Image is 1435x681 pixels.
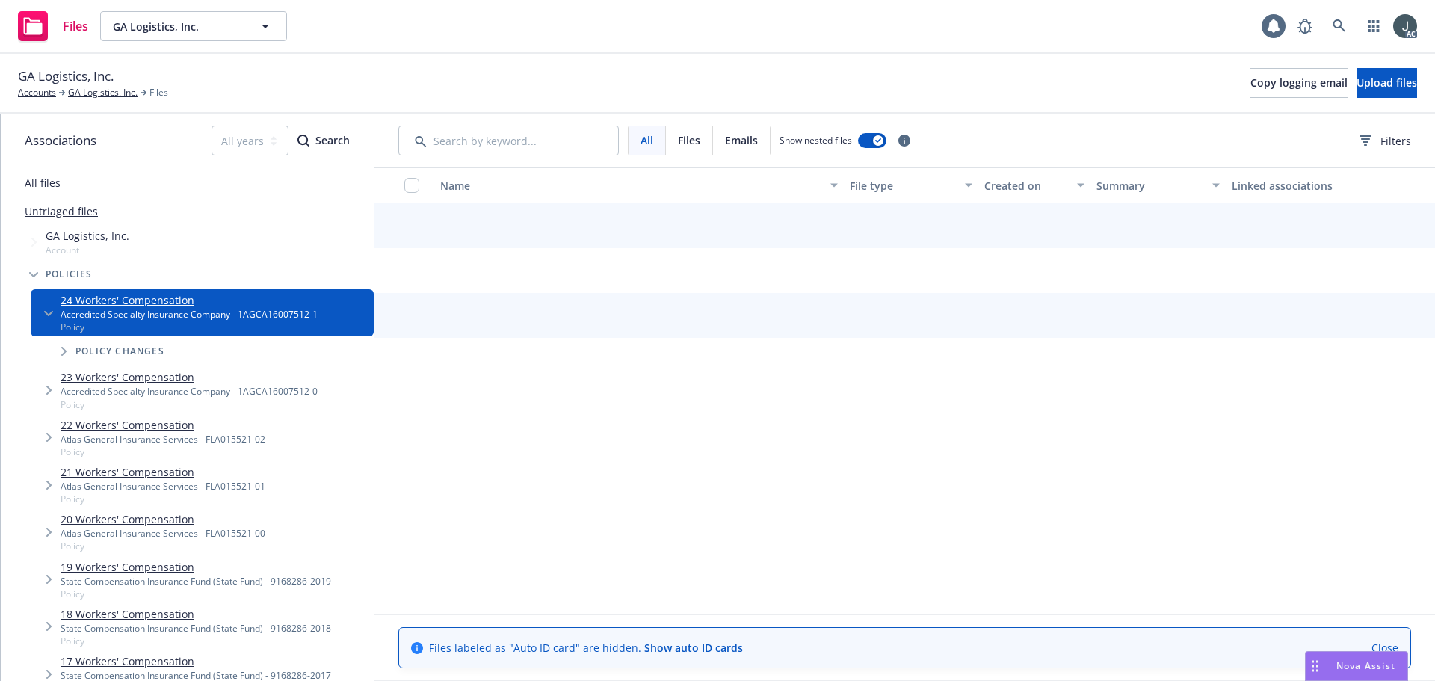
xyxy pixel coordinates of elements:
a: 21 Workers' Compensation [61,464,265,480]
a: 18 Workers' Compensation [61,606,331,622]
div: File type [850,178,956,194]
div: State Compensation Insurance Fund (State Fund) - 9168286-2018 [61,622,331,635]
span: Policy [61,446,265,458]
span: GA Logistics, Inc. [18,67,114,86]
a: Switch app [1359,11,1389,41]
span: Filters [1360,133,1411,149]
a: GA Logistics, Inc. [68,86,138,99]
button: Upload files [1357,68,1417,98]
a: Untriaged files [25,203,98,219]
input: Search by keyword... [398,126,619,155]
div: Accredited Specialty Insurance Company - 1AGCA16007512-0 [61,385,318,398]
input: Select all [404,178,419,193]
button: SearchSearch [297,126,350,155]
button: Copy logging email [1250,68,1348,98]
button: GA Logistics, Inc. [100,11,287,41]
span: Files labeled as "Auto ID card" are hidden. [429,640,743,656]
span: Policy [61,398,318,411]
div: Accredited Specialty Insurance Company - 1AGCA16007512-1 [61,308,318,321]
span: Policies [46,270,93,279]
button: Created on [978,167,1090,203]
span: Policy [61,635,331,647]
a: Search [1324,11,1354,41]
span: GA Logistics, Inc. [46,228,129,244]
span: Show nested files [780,134,852,147]
span: Policy changes [75,347,164,356]
span: Emails [725,132,758,148]
button: Name [434,167,844,203]
a: Accounts [18,86,56,99]
span: Files [63,20,88,32]
div: Search [297,126,350,155]
div: Drag to move [1306,652,1324,680]
span: Nova Assist [1336,659,1395,672]
span: Upload files [1357,76,1417,90]
button: File type [844,167,978,203]
span: Policy [61,540,265,552]
svg: Search [297,135,309,147]
a: 24 Workers' Compensation [61,292,318,308]
button: Linked associations [1226,167,1360,203]
a: All files [25,176,61,190]
div: Created on [984,178,1068,194]
a: Show auto ID cards [644,641,743,655]
a: 19 Workers' Compensation [61,559,331,575]
span: Policy [61,493,265,505]
button: Filters [1360,126,1411,155]
div: Atlas General Insurance Services - FLA015521-01 [61,480,265,493]
div: Atlas General Insurance Services - FLA015521-02 [61,433,265,446]
span: Copy logging email [1250,76,1348,90]
div: Summary [1096,178,1203,194]
div: Linked associations [1232,178,1354,194]
a: Close [1371,640,1398,656]
span: Policy [61,321,318,333]
span: Files [678,132,700,148]
span: Associations [25,131,96,150]
span: Policy [61,588,331,600]
a: 22 Workers' Compensation [61,417,265,433]
a: Files [12,5,94,47]
span: GA Logistics, Inc. [113,19,242,34]
span: Filters [1380,133,1411,149]
span: Files [149,86,168,99]
div: State Compensation Insurance Fund (State Fund) - 9168286-2019 [61,575,331,588]
img: photo [1393,14,1417,38]
span: All [641,132,653,148]
div: Atlas General Insurance Services - FLA015521-00 [61,527,265,540]
div: Name [440,178,821,194]
a: 23 Workers' Compensation [61,369,318,385]
a: 17 Workers' Compensation [61,653,331,669]
span: Account [46,244,129,256]
button: Summary [1090,167,1225,203]
button: Nova Assist [1305,651,1408,681]
a: 20 Workers' Compensation [61,511,265,527]
a: Report a Bug [1290,11,1320,41]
